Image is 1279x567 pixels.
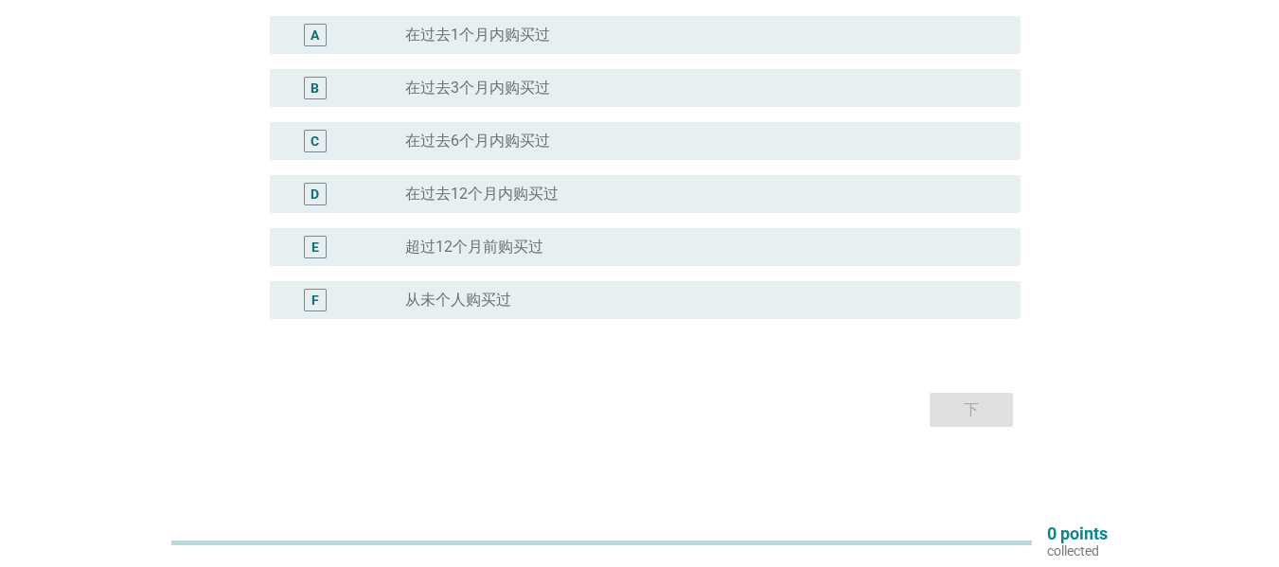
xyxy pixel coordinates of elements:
label: 在过去3个月内购买过 [405,79,550,97]
label: 在过去12个月内购买过 [405,185,559,204]
p: collected [1047,542,1108,559]
div: E [311,238,319,257]
div: B [311,79,319,98]
div: A [311,26,319,45]
label: 在过去1个月内购买过 [405,26,550,44]
div: C [311,132,319,151]
div: F [311,291,319,310]
label: 从未个人购买过 [405,291,511,310]
label: 超过12个月前购买过 [405,238,543,257]
div: D [311,185,319,204]
label: 在过去6个月内购买过 [405,132,550,151]
p: 0 points [1047,525,1108,542]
